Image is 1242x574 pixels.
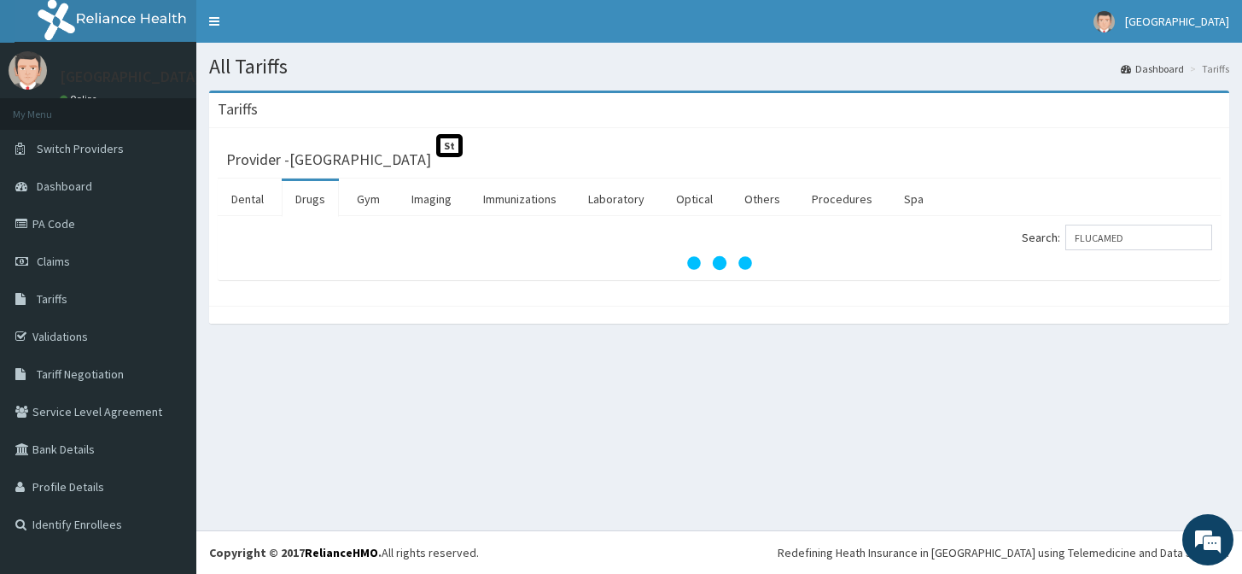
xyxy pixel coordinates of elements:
span: Tariff Negotiation [37,366,124,382]
a: Spa [890,181,937,217]
footer: All rights reserved. [196,530,1242,574]
span: Tariffs [37,291,67,307]
h3: Tariffs [218,102,258,117]
span: [GEOGRAPHIC_DATA] [1125,14,1229,29]
a: Procedures [798,181,886,217]
a: Drugs [282,181,339,217]
a: Laboratory [574,181,658,217]
a: Gym [343,181,394,217]
a: Others [731,181,794,217]
p: [GEOGRAPHIC_DATA] [60,69,201,85]
label: Search: [1022,225,1212,250]
a: Online [60,93,101,105]
a: RelianceHMO [305,545,378,560]
span: Switch Providers [37,141,124,156]
h1: All Tariffs [209,56,1229,78]
a: Dashboard [1121,61,1184,76]
a: Imaging [398,181,465,217]
a: Immunizations [469,181,570,217]
span: Claims [37,254,70,269]
a: Dental [218,181,277,217]
a: Optical [662,181,726,217]
li: Tariffs [1186,61,1229,76]
span: St [436,134,463,157]
h3: Provider - [GEOGRAPHIC_DATA] [226,152,431,167]
strong: Copyright © 2017 . [209,545,382,560]
div: Redefining Heath Insurance in [GEOGRAPHIC_DATA] using Telemedicine and Data Science! [778,544,1229,561]
img: User Image [9,51,47,90]
input: Search: [1065,225,1212,250]
svg: audio-loading [685,229,754,297]
img: User Image [1093,11,1115,32]
span: Dashboard [37,179,92,194]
